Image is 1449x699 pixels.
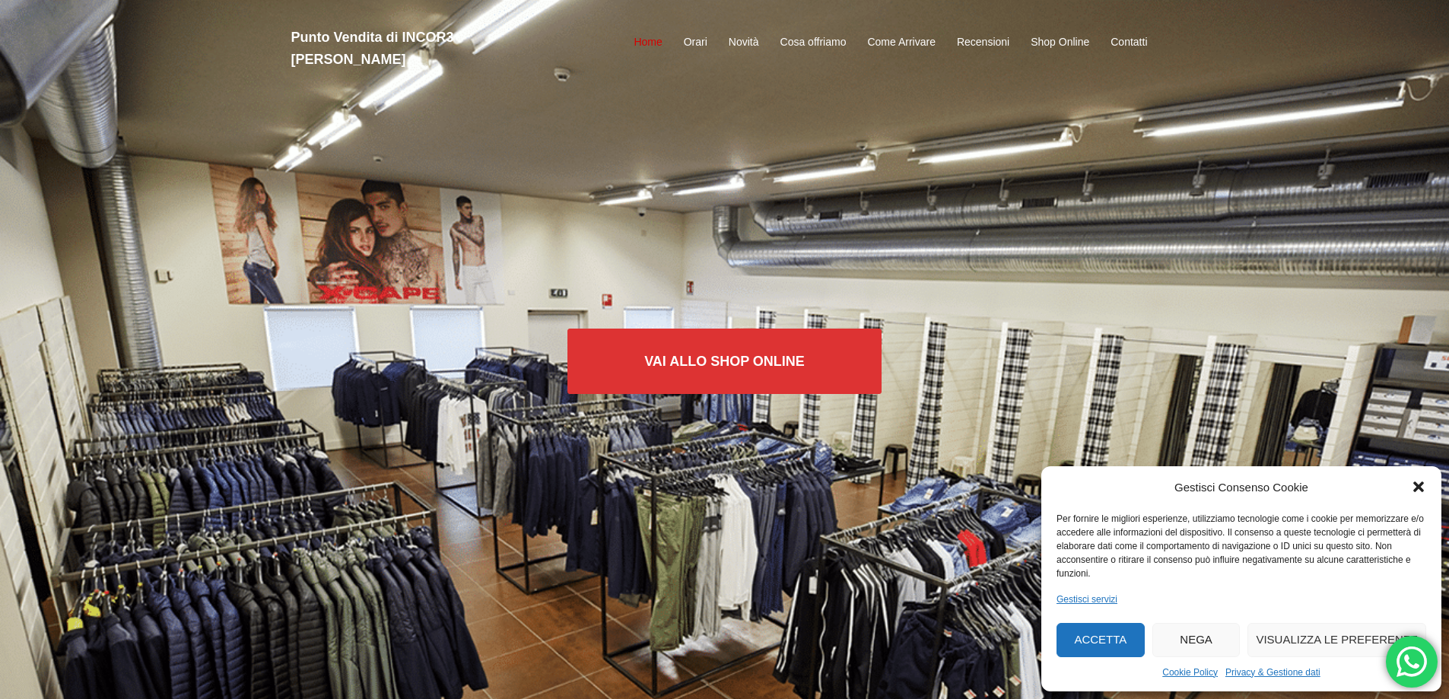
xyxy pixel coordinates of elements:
a: Shop Online [1031,33,1089,52]
button: Nega [1152,623,1241,657]
a: Cosa offriamo [780,33,847,52]
button: Visualizza le preferenze [1247,623,1426,657]
div: 'Hai [1386,636,1438,688]
div: Gestisci Consenso Cookie [1174,478,1308,497]
a: Come Arrivare [867,33,935,52]
a: Recensioni [957,33,1009,52]
a: Home [634,33,662,52]
a: Privacy & Gestione dati [1225,665,1320,680]
a: Contatti [1111,33,1147,52]
h2: Punto Vendita di INCOR3 [PERSON_NAME] [291,27,565,71]
a: Vai allo SHOP ONLINE [567,329,882,394]
a: Orari [684,33,707,52]
a: Gestisci servizi [1057,592,1117,607]
a: Novità [729,33,759,52]
a: Cookie Policy [1162,665,1218,680]
button: Accetta [1057,623,1145,657]
div: Chiudi la finestra di dialogo [1411,479,1426,494]
div: Per fornire le migliori esperienze, utilizziamo tecnologie come i cookie per memorizzare e/o acce... [1057,512,1425,580]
